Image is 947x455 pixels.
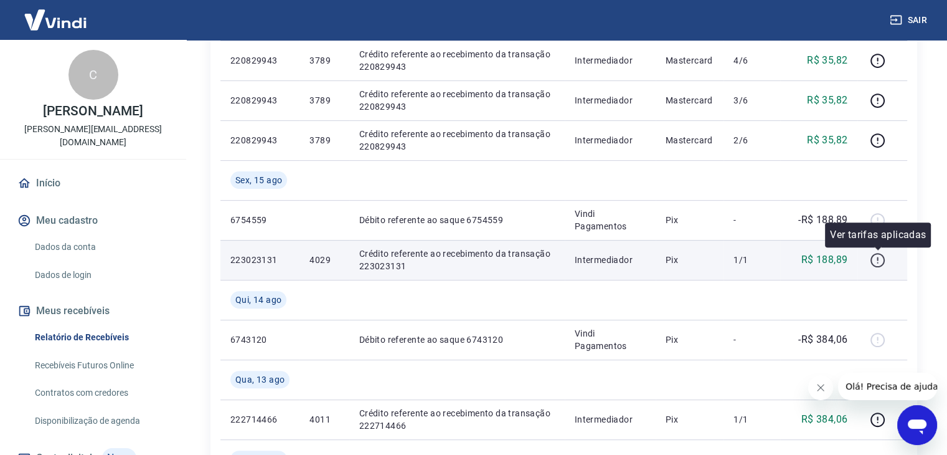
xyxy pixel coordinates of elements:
[309,413,339,426] p: 4011
[230,333,290,346] p: 6743120
[309,94,339,107] p: 3789
[230,214,290,226] p: 6754559
[309,134,339,146] p: 3789
[733,254,770,266] p: 1/1
[887,9,932,32] button: Sair
[575,327,646,352] p: Vindi Pagamentos
[359,214,555,226] p: Débito referente ao saque 6754559
[230,413,290,426] p: 222714466
[733,54,770,67] p: 4/6
[15,207,171,234] button: Meu cadastro
[666,134,714,146] p: Mastercard
[575,94,646,107] p: Intermediador
[733,333,770,346] p: -
[15,1,96,39] img: Vindi
[733,413,770,426] p: 1/1
[30,408,171,434] a: Disponibilização de agenda
[798,213,847,228] p: -R$ 188,89
[666,413,714,426] p: Pix
[801,412,848,427] p: R$ 384,06
[359,247,555,272] p: Crédito referente ao recebimento da transação 223023131
[30,262,171,288] a: Dados de login
[68,50,118,100] div: C
[666,333,714,346] p: Pix
[15,170,171,197] a: Início
[230,94,290,107] p: 220829943
[30,353,171,378] a: Recebíveis Futuros Online
[575,134,646,146] p: Intermediador
[230,134,290,146] p: 220829943
[575,254,646,266] p: Intermediador
[801,252,848,267] p: R$ 188,89
[830,228,926,242] p: Ver tarifas aplicadas
[838,373,937,400] iframe: Mensagem da empresa
[359,333,555,346] p: Débito referente ao saque 6743120
[733,94,770,107] p: 3/6
[235,373,285,386] span: Qua, 13 ago
[897,405,937,445] iframe: Botão para abrir a janela de mensagens
[30,325,171,350] a: Relatório de Recebíveis
[15,297,171,325] button: Meus recebíveis
[359,407,555,432] p: Crédito referente ao recebimento da transação 222714466
[235,294,281,306] span: Qui, 14 ago
[10,123,176,149] p: [PERSON_NAME][EMAIL_ADDRESS][DOMAIN_NAME]
[807,133,847,148] p: R$ 35,82
[798,332,847,347] p: -R$ 384,06
[359,88,555,113] p: Crédito referente ao recebimento da transação 220829943
[733,214,770,226] p: -
[309,54,339,67] p: 3789
[807,53,847,68] p: R$ 35,82
[666,214,714,226] p: Pix
[575,208,646,232] p: Vindi Pagamentos
[43,105,143,118] p: [PERSON_NAME]
[30,234,171,260] a: Dados da conta
[666,254,714,266] p: Pix
[7,9,105,19] span: Olá! Precisa de ajuda?
[733,134,770,146] p: 2/6
[666,94,714,107] p: Mastercard
[235,174,282,186] span: Sex, 15 ago
[359,48,555,73] p: Crédito referente ao recebimento da transação 220829943
[230,254,290,266] p: 223023131
[359,128,555,153] p: Crédito referente ao recebimento da transação 220829943
[30,380,171,406] a: Contratos com credores
[807,93,847,108] p: R$ 35,82
[575,54,646,67] p: Intermediador
[808,375,833,400] iframe: Fechar mensagem
[575,413,646,426] p: Intermediador
[309,254,339,266] p: 4029
[230,54,290,67] p: 220829943
[666,54,714,67] p: Mastercard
